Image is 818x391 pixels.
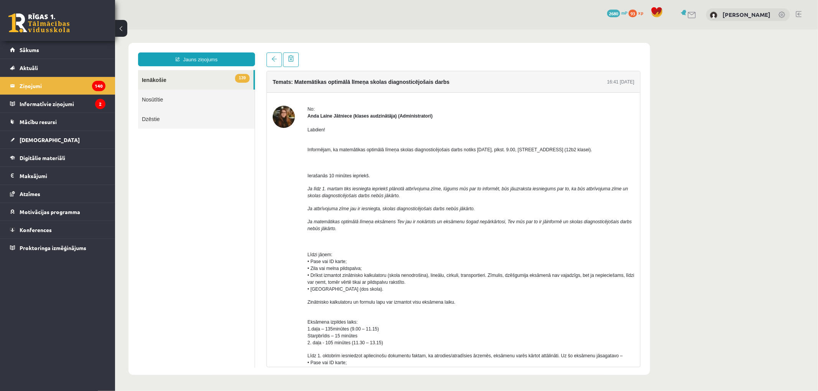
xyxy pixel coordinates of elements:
i: 140 [92,81,105,91]
i: nebūs jākārto. [331,177,360,182]
span: Eksāmena izpildes laiks: 1.daļa – 135minūtes (9.00 – 11.15) Starpbrīdis – 15 minūtes 2. daļa - 10... [193,290,268,316]
a: Motivācijas programma [10,203,105,221]
a: Mācību resursi [10,113,105,131]
span: Atzīmes [20,190,40,197]
a: Informatīvie ziņojumi2 [10,95,105,113]
span: Mācību resursi [20,118,57,125]
a: Rīgas 1. Tālmācības vidusskola [8,13,70,33]
img: Anda Laine Jātniece (klases audzinātāja) [158,76,180,98]
a: Aktuāli [10,59,105,77]
img: Arsenijs Marčenko [710,11,718,19]
i: Ja atbrīvojuma zīme jau ir iesniegta, skolas diagnosticējošais darbs [193,177,330,182]
a: 2680 mP [607,10,627,16]
h4: Temats: Matemātikas optimālā līmeņa skolas diagnosticējošais darbs [158,49,334,56]
span: Līdzi jāņem: • Pase vai ID karte; • Zila vai melna pildspalva; • Drīkst izmantot zinātnisko kalku... [193,222,519,262]
a: Nosūtītie [23,60,140,80]
span: Aktuāli [20,64,38,71]
span: Digitālie materiāli [20,154,65,161]
a: 93 xp [629,10,647,16]
span: xp [638,10,643,16]
a: Sākums [10,41,105,59]
i: Ja matemātikas optimālā līmeņa eksāmens Tev jau ir nokārtots un eksāmenu šogad nepārkārtosi, Tev ... [193,190,517,195]
span: Proktoringa izmēģinājums [20,244,86,251]
a: Konferences [10,221,105,239]
span: Informējam, ka matemātikas optimālā līmeņa skolas diagnosticējošais darbs notiks [DATE], plkst. 9... [193,118,477,123]
span: Līdz 1. oktobrim iesniedzot apliecinošu dokumentu faktam, ka atrodies/atradīsies ārzemēs, eksāmen... [193,324,519,377]
legend: Ziņojumi [20,77,105,95]
span: Konferences [20,226,52,233]
a: [DEMOGRAPHIC_DATA] [10,131,105,149]
span: 139 [120,44,135,53]
div: No: [193,76,519,83]
i: 2 [95,99,105,109]
a: 139Ienākošie [23,41,138,60]
legend: Informatīvie ziņojumi [20,95,105,113]
a: Maksājumi [10,167,105,185]
i: nebūs jākārto. [193,196,221,202]
a: Dzēstie [23,80,140,99]
span: 93 [629,10,637,17]
a: Digitālie materiāli [10,149,105,167]
span: Labdien! [193,98,210,103]
span: Ierašanās 10 minūtes iepriekš. [193,144,255,149]
a: Ziņojumi140 [10,77,105,95]
a: Proktoringa izmēģinājums [10,239,105,257]
legend: Maksājumi [20,167,105,185]
i: nebūs jākārto. [256,164,285,169]
span: Motivācijas programma [20,208,80,215]
span: Zinātnisko kalkulatoru un formulu lapu var izmantot visu eksāmena laiku. [193,270,341,275]
span: Sākums [20,46,39,53]
strong: Anda Laine Jātniece (klases audzinātāja) (Administratori) [193,84,318,89]
span: mP [621,10,627,16]
div: 16:41 [DATE] [492,49,519,56]
a: [PERSON_NAME] [723,11,770,18]
a: Jauns ziņojums [23,23,140,37]
span: [DEMOGRAPHIC_DATA] [20,136,80,143]
span: 2680 [607,10,620,17]
a: Atzīmes [10,185,105,203]
i: Ja līdz 1. martam tiks iesniegta iepriekš plānotā atbrīvojuma zīme, lūgums mūs par to informēt, b... [193,157,513,169]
